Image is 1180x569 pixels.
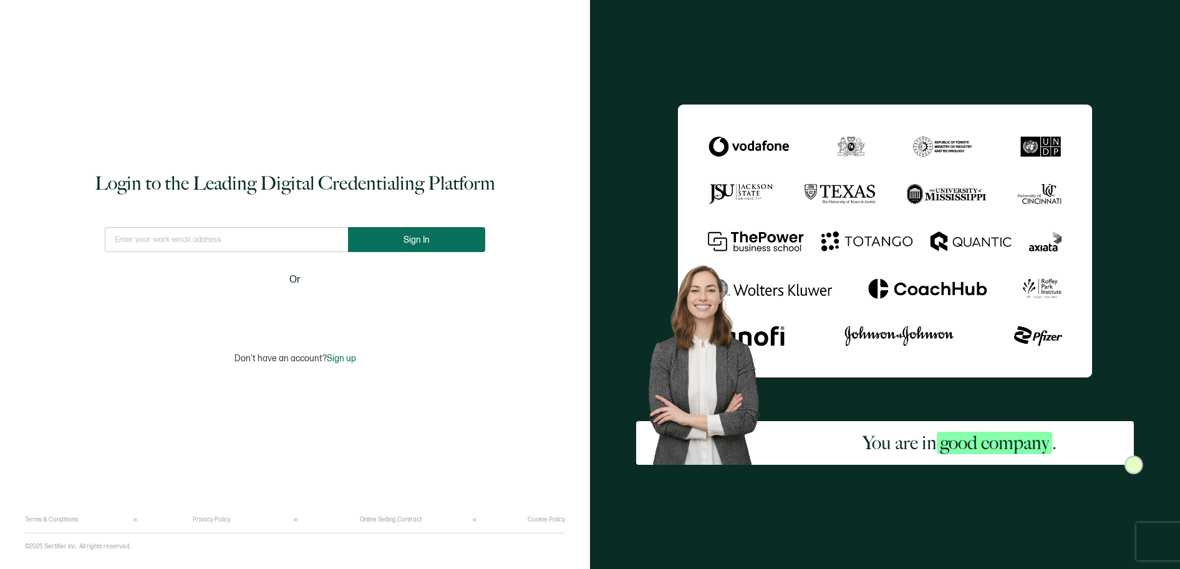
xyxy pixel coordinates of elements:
[235,353,356,364] p: Don't have an account?
[105,227,348,252] input: Enter your work email address
[937,432,1052,454] span: good company
[404,235,430,245] span: Sign In
[863,430,1057,455] h2: You are in .
[348,227,485,252] button: Sign In
[193,516,231,523] a: Privacy Policy
[528,516,565,523] a: Cookie Policy
[1118,509,1180,569] iframe: Chat Widget
[25,516,78,523] a: Terms & Conditions
[1124,455,1143,474] img: Sertifier Login
[360,516,422,523] a: Online Selling Contract
[289,272,301,288] span: Or
[636,255,785,465] img: Sertifier Login - You are in <span class="strong-h">good company</span>. Hero
[678,104,1093,377] img: Sertifier Login - You are in <span class="strong-h">good company</span>.
[25,543,131,550] p: ©2025 Sertifier Inc.. All rights reserved.
[327,353,356,364] span: Sign up
[217,296,373,323] iframe: Sign in with Google Button
[95,171,495,196] h1: Login to the Leading Digital Credentialing Platform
